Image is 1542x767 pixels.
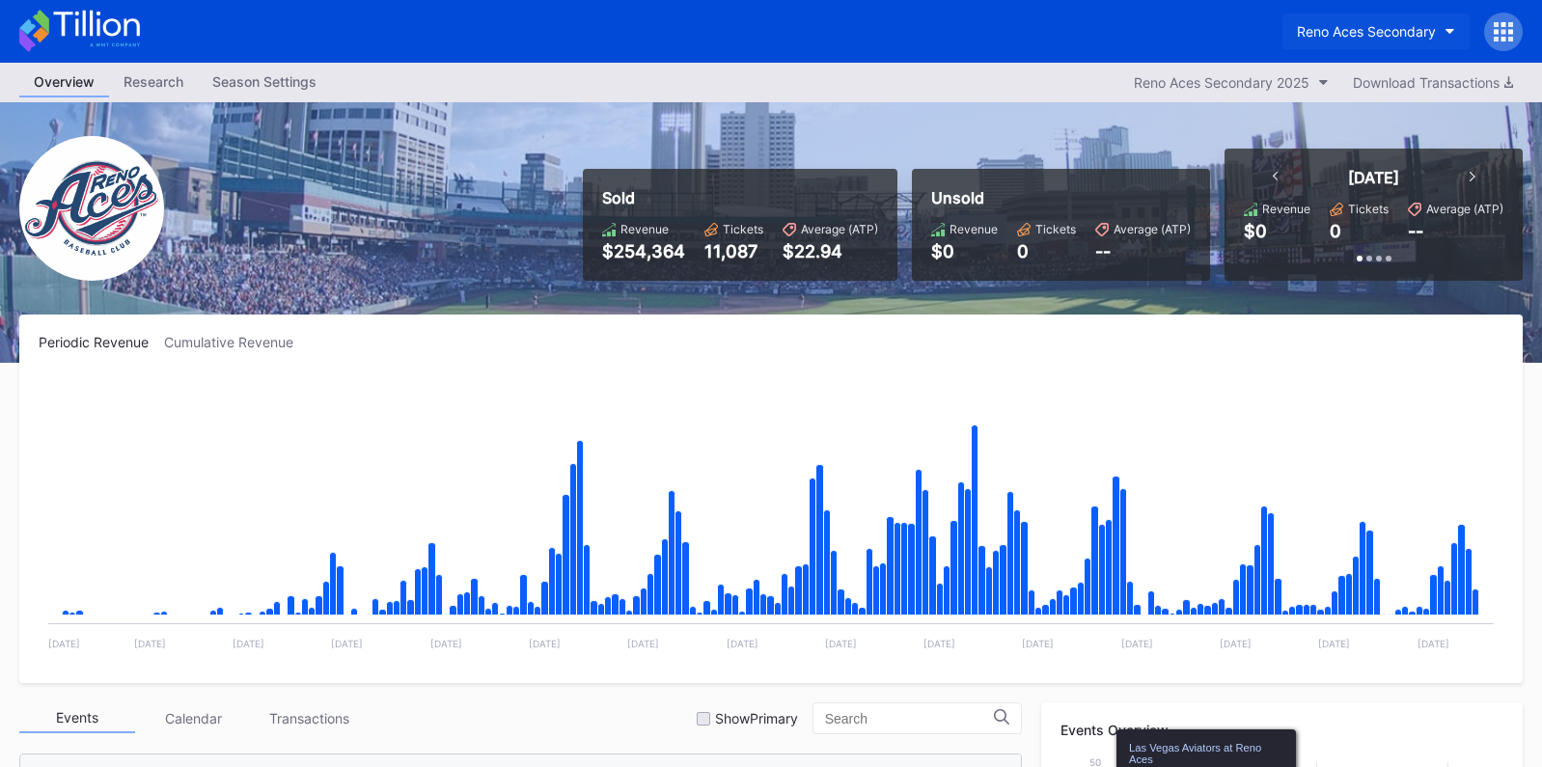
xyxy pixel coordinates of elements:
[1318,638,1350,649] text: [DATE]
[704,241,763,261] div: 11,087
[1060,722,1503,738] div: Events Overview
[801,222,878,236] div: Average (ATP)
[134,638,166,649] text: [DATE]
[783,241,878,261] div: $22.94
[1124,69,1338,96] button: Reno Aces Secondary 2025
[727,638,758,649] text: [DATE]
[1348,202,1389,216] div: Tickets
[1134,74,1309,91] div: Reno Aces Secondary 2025
[1418,638,1449,649] text: [DATE]
[1408,221,1423,241] div: --
[48,638,80,649] text: [DATE]
[1220,638,1252,649] text: [DATE]
[19,136,164,281] img: RenoAces.png
[529,638,561,649] text: [DATE]
[1244,221,1267,241] div: $0
[715,710,798,726] div: Show Primary
[723,222,763,236] div: Tickets
[164,334,309,350] div: Cumulative Revenue
[331,638,363,649] text: [DATE]
[627,638,659,649] text: [DATE]
[39,374,1503,664] svg: Chart title
[1282,14,1470,49] button: Reno Aces Secondary
[1035,222,1076,236] div: Tickets
[602,241,685,261] div: $254,364
[923,638,955,649] text: [DATE]
[1022,638,1054,649] text: [DATE]
[950,222,998,236] div: Revenue
[1330,221,1341,241] div: 0
[251,703,367,733] div: Transactions
[825,638,857,649] text: [DATE]
[931,188,1191,207] div: Unsold
[1426,202,1503,216] div: Average (ATP)
[430,638,462,649] text: [DATE]
[109,68,198,97] a: Research
[1095,241,1191,261] div: --
[1348,168,1399,187] div: [DATE]
[109,68,198,96] div: Research
[931,241,998,261] div: $0
[233,638,264,649] text: [DATE]
[1343,69,1523,96] button: Download Transactions
[135,703,251,733] div: Calendar
[19,68,109,97] a: Overview
[620,222,669,236] div: Revenue
[825,711,994,726] input: Search
[1297,23,1436,40] div: Reno Aces Secondary
[602,188,878,207] div: Sold
[39,334,164,350] div: Periodic Revenue
[1121,638,1153,649] text: [DATE]
[1017,241,1076,261] div: 0
[198,68,331,97] a: Season Settings
[1353,74,1513,91] div: Download Transactions
[19,703,135,733] div: Events
[1114,222,1191,236] div: Average (ATP)
[198,68,331,96] div: Season Settings
[1262,202,1310,216] div: Revenue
